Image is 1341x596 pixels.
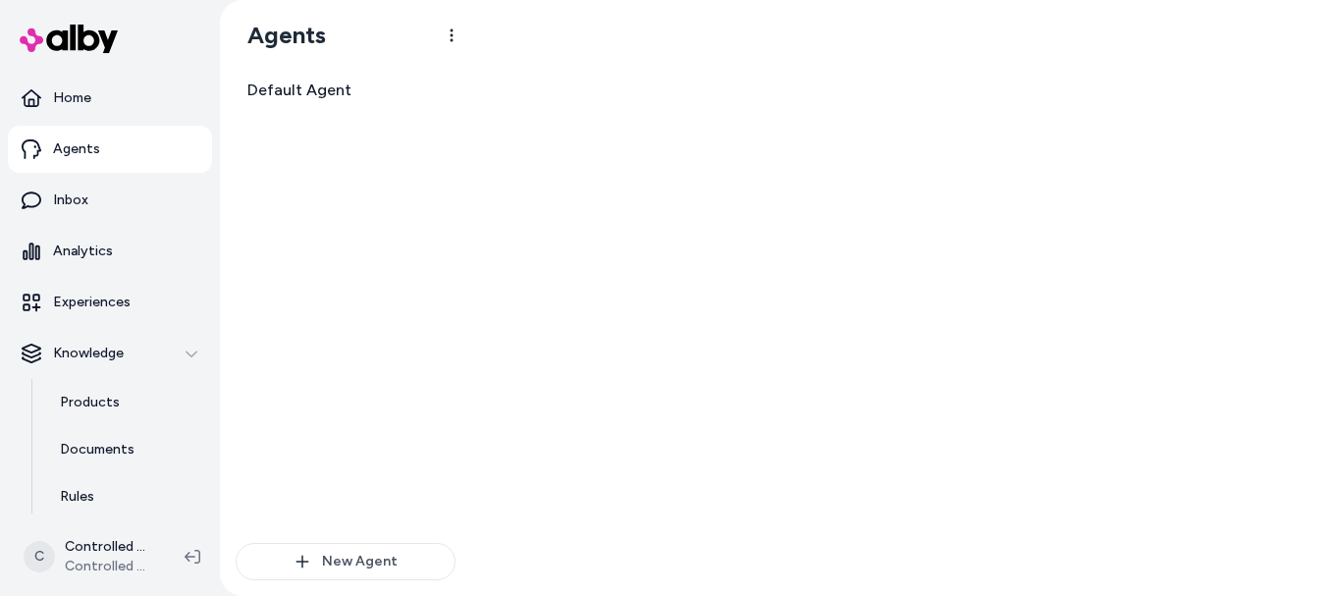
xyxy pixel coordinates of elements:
p: Knowledge [53,344,124,363]
p: Inbox [53,190,88,210]
p: Rules [60,487,94,507]
p: Agents [53,139,100,159]
a: Default Agent [236,71,456,110]
p: Home [53,88,91,108]
a: Agents [8,126,212,173]
a: Rules [40,473,212,520]
p: Products [60,393,120,412]
a: Products [40,379,212,426]
span: C [24,541,55,572]
p: Experiences [53,293,131,312]
a: Analytics [8,228,212,275]
p: Analytics [53,242,113,261]
a: Experiences [8,279,212,326]
p: Documents [60,440,134,460]
a: Home [8,75,212,122]
span: Default Agent [247,79,351,102]
a: Documents [40,426,212,473]
span: Controlled Chaos [65,557,153,576]
h1: Agents [232,21,326,50]
button: Knowledge [8,330,212,377]
button: CControlled Chaos ShopifyControlled Chaos [12,525,169,588]
p: Controlled Chaos Shopify [65,537,153,557]
button: New Agent [236,543,456,580]
img: alby Logo [20,25,118,53]
a: Inbox [8,177,212,224]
